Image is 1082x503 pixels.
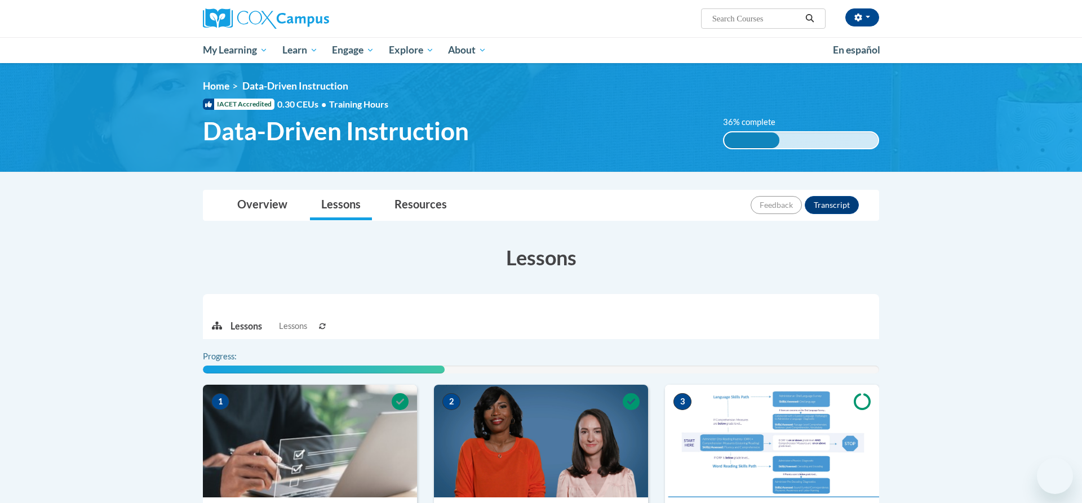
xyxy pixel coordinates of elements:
[186,37,896,63] div: Main menu
[203,385,417,497] img: Course Image
[279,320,307,332] span: Lessons
[332,43,374,57] span: Engage
[325,37,382,63] a: Engage
[442,393,460,410] span: 2
[203,99,274,110] span: IACET Accredited
[673,393,691,410] span: 3
[665,385,879,497] img: Course Image
[242,80,348,92] span: Data-Driven Instruction
[826,38,888,62] a: En español
[226,190,299,220] a: Overview
[203,43,268,57] span: My Learning
[448,43,486,57] span: About
[711,12,801,25] input: Search Courses
[203,243,879,271] h3: Lessons
[1037,458,1073,494] iframe: Button to launch messaging window
[282,43,318,57] span: Learn
[211,393,229,410] span: 1
[833,44,880,56] span: En español
[724,132,779,148] div: 36% complete
[329,99,388,109] span: Training Hours
[383,190,458,220] a: Resources
[321,99,326,109] span: •
[230,320,262,332] p: Lessons
[382,37,441,63] a: Explore
[310,190,372,220] a: Lessons
[389,43,434,57] span: Explore
[203,350,268,363] label: Progress:
[203,8,417,29] a: Cox Campus
[196,37,275,63] a: My Learning
[277,98,329,110] span: 0.30 CEUs
[845,8,879,26] button: Account Settings
[203,80,229,92] a: Home
[801,12,818,25] button: Search
[203,116,469,146] span: Data-Driven Instruction
[751,196,802,214] button: Feedback
[434,385,648,497] img: Course Image
[441,37,494,63] a: About
[805,196,859,214] button: Transcript
[723,116,788,128] label: 36% complete
[203,8,329,29] img: Cox Campus
[275,37,325,63] a: Learn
